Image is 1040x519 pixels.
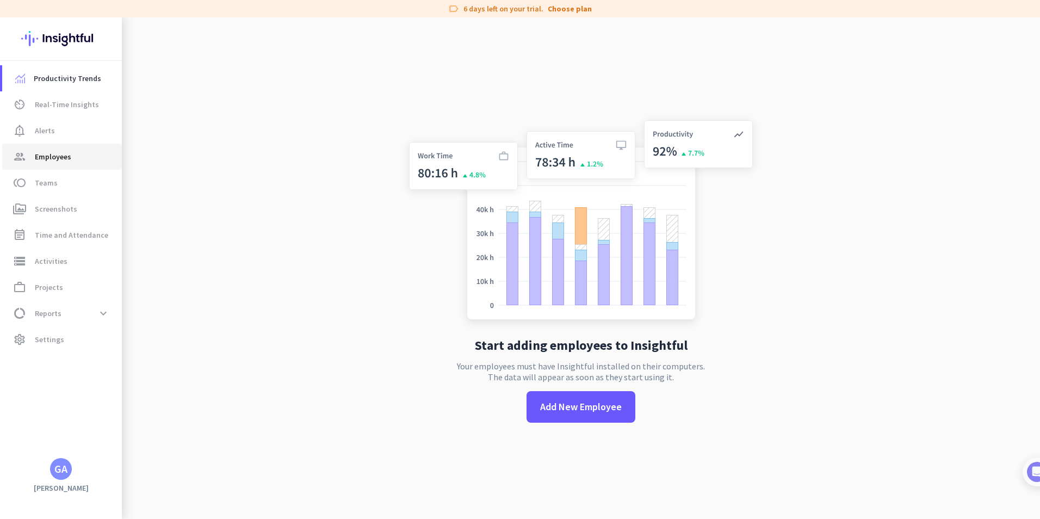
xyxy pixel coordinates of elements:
a: Choose plan [548,3,592,14]
span: Activities [35,255,67,268]
div: GA [54,464,67,474]
i: work_outline [13,281,26,294]
a: settingsSettings [2,326,122,353]
img: menu-item [15,73,25,83]
i: settings [13,333,26,346]
span: Real-Time Insights [35,98,99,111]
i: group [13,150,26,163]
a: notification_importantAlerts [2,118,122,144]
span: Reports [35,307,61,320]
button: expand_more [94,304,113,323]
span: Projects [35,281,63,294]
span: Screenshots [35,202,77,215]
span: Employees [35,150,71,163]
p: Your employees must have Insightful installed on their computers. The data will appear as soon as... [457,361,705,382]
i: toll [13,176,26,189]
a: av_timerReal-Time Insights [2,91,122,118]
span: Time and Attendance [35,228,108,242]
a: perm_mediaScreenshots [2,196,122,222]
i: data_usage [13,307,26,320]
i: notification_important [13,124,26,137]
a: tollTeams [2,170,122,196]
a: menu-itemProductivity Trends [2,65,122,91]
i: label [448,3,459,14]
a: groupEmployees [2,144,122,170]
img: Insightful logo [21,17,101,60]
i: perm_media [13,202,26,215]
span: Alerts [35,124,55,137]
a: data_usageReportsexpand_more [2,300,122,326]
a: storageActivities [2,248,122,274]
h2: Start adding employees to Insightful [475,339,688,352]
a: work_outlineProjects [2,274,122,300]
i: av_timer [13,98,26,111]
img: no-search-results [401,114,761,330]
a: event_noteTime and Attendance [2,222,122,248]
i: event_note [13,228,26,242]
span: Teams [35,176,58,189]
span: Productivity Trends [34,72,101,85]
button: Add New Employee [527,391,635,423]
i: storage [13,255,26,268]
span: Settings [35,333,64,346]
span: Add New Employee [540,400,622,414]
